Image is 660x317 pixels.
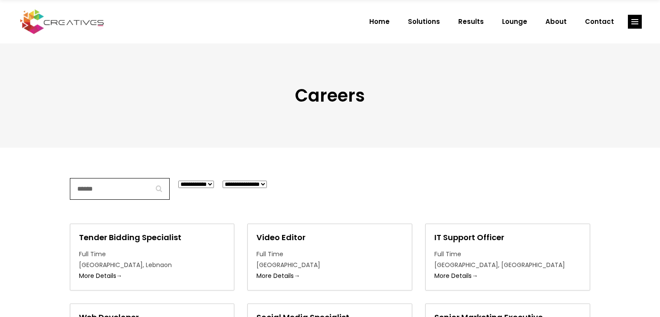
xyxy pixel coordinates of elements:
span: Full Time [434,250,461,258]
span: Full Time [79,250,106,258]
span: [GEOGRAPHIC_DATA] [501,261,565,269]
span: Full Time [256,250,283,258]
a: Contact [576,10,623,33]
a: Lounge [493,10,536,33]
h2: Tender Bidding Specialist [79,233,226,242]
span: Contact [585,10,614,33]
span: More Details [434,271,478,280]
span: Solutions [408,10,440,33]
select: All Job Type [178,181,214,188]
a: About [536,10,576,33]
span: Lebnaon [146,261,172,269]
h3: Careers [70,85,591,106]
span: More Details [256,271,300,280]
a: Solutions [399,10,449,33]
span: About [545,10,567,33]
span: Home [369,10,390,33]
a: link [628,15,642,29]
a: Tender Bidding Specialist Full Time [GEOGRAPHIC_DATA] Lebnaon More Details [70,224,235,291]
h2: IT Support Officer [434,233,581,242]
span: Lounge [502,10,527,33]
h2: Video Editor [256,233,403,242]
select: All Job Location [223,181,267,188]
a: Video Editor Full Time [GEOGRAPHIC_DATA] More Details [247,224,412,291]
span: More Details [79,271,122,280]
span: [GEOGRAPHIC_DATA] [256,261,320,269]
span: [GEOGRAPHIC_DATA] [434,261,501,269]
img: Creatives [18,8,106,35]
span: Results [458,10,484,33]
span: [GEOGRAPHIC_DATA] [79,261,146,269]
a: Home [360,10,399,33]
a: Results [449,10,493,33]
a: IT Support Officer Full Time [GEOGRAPHIC_DATA] [GEOGRAPHIC_DATA] More Details [425,224,590,291]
